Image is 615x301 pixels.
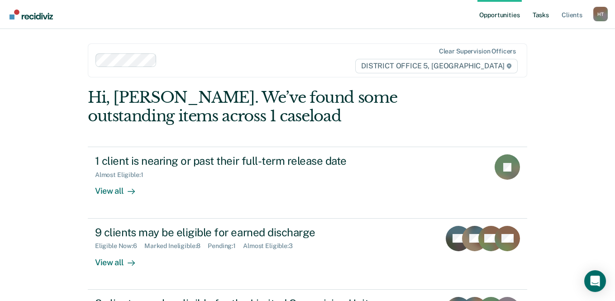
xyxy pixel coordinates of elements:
[95,154,413,167] div: 1 client is nearing or past their full-term release date
[243,242,300,250] div: Almost Eligible : 3
[88,147,527,218] a: 1 client is nearing or past their full-term release dateAlmost Eligible:1View all
[95,179,146,196] div: View all
[439,48,516,55] div: Clear supervision officers
[593,7,608,21] div: H T
[355,59,518,73] span: DISTRICT OFFICE 5, [GEOGRAPHIC_DATA]
[95,171,151,179] div: Almost Eligible : 1
[593,7,608,21] button: Profile dropdown button
[584,270,606,292] div: Open Intercom Messenger
[88,88,439,125] div: Hi, [PERSON_NAME]. We’ve found some outstanding items across 1 caseload
[10,10,53,19] img: Recidiviz
[95,226,413,239] div: 9 clients may be eligible for earned discharge
[95,250,146,268] div: View all
[208,242,243,250] div: Pending : 1
[88,219,527,290] a: 9 clients may be eligible for earned dischargeEligible Now:6Marked Ineligible:8Pending:1Almost El...
[144,242,208,250] div: Marked Ineligible : 8
[95,242,144,250] div: Eligible Now : 6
